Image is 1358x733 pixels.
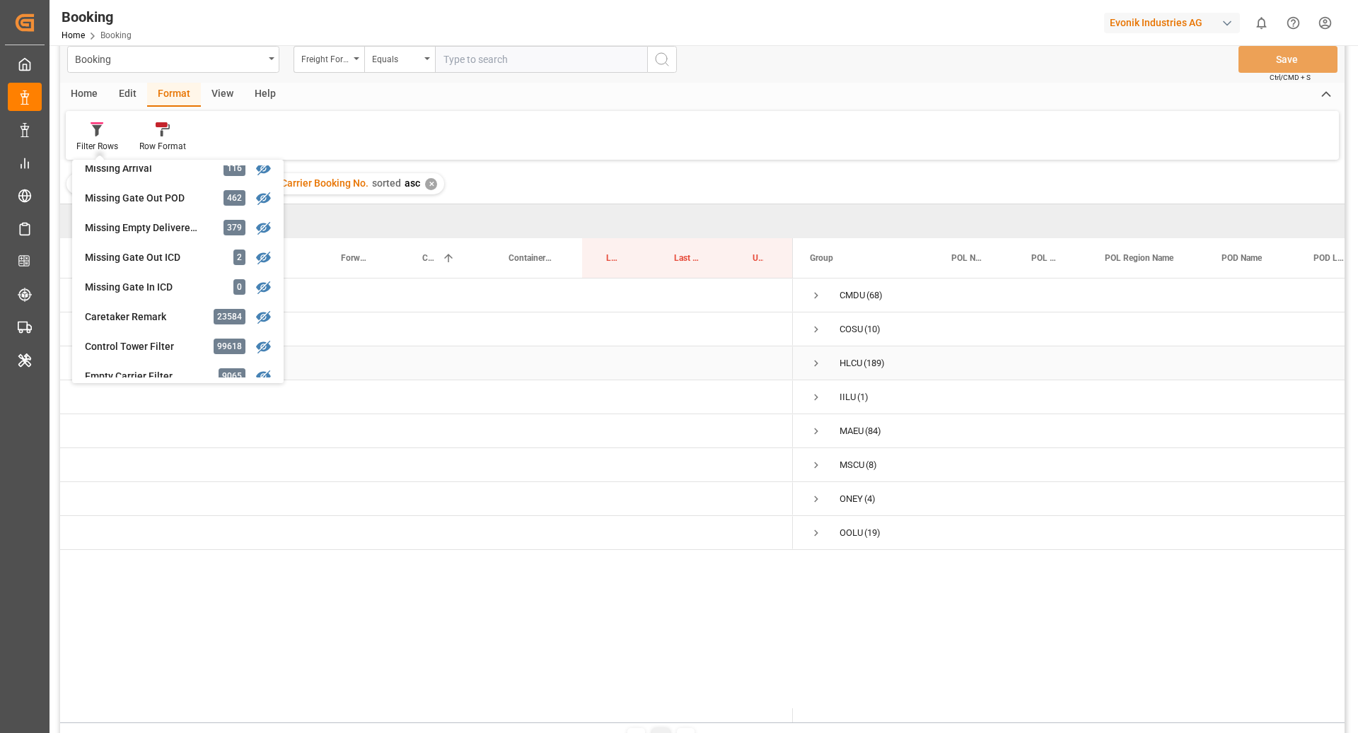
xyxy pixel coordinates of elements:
div: ✕ [425,178,437,190]
div: Missing Gate In ICD [85,280,209,295]
span: POL Locode [1031,253,1058,263]
span: (1) [857,381,869,414]
div: 23584 [214,309,245,324]
div: COSU [840,313,863,346]
div: Press SPACE to select this row. [60,278,793,312]
div: View [201,83,244,107]
span: sorted [372,177,401,189]
span: Group [810,253,833,263]
div: HLCU [840,347,862,380]
div: Missing Gate Out ICD [85,250,209,265]
span: (10) [864,313,881,346]
span: asc [405,177,420,189]
div: 379 [224,220,245,235]
span: POL Name [951,253,985,263]
span: (8) [866,449,877,481]
span: Carrier Booking No. [422,253,436,263]
div: Empty Carrier Filter [85,369,209,384]
div: ONEY [840,483,863,515]
div: 9065 [219,368,245,384]
div: Help [244,83,286,107]
div: Filter Rows [76,140,118,153]
div: Booking [75,49,264,67]
div: 99618 [214,339,245,354]
span: POD Locode [1313,253,1347,263]
span: Container No. [509,253,552,263]
div: Press SPACE to select this row. [60,312,793,346]
span: Carrier Booking No. [281,177,368,189]
div: Missing Empty Delivered Depot [85,221,209,235]
button: Help Center [1277,7,1309,39]
div: Control Tower Filter [85,339,209,354]
div: MAEU [840,415,864,447]
div: CMDU [840,279,865,312]
span: (19) [864,517,881,549]
span: (68) [866,279,883,312]
div: Press SPACE to select this row. [60,414,793,448]
div: Missing Arrival [85,161,209,176]
div: MSCU [840,449,864,481]
button: search button [647,46,677,73]
div: OOLU [840,517,863,549]
div: Evonik Industries AG [1104,13,1240,33]
div: IILU [840,381,856,414]
button: show 0 new notifications [1246,7,1277,39]
div: Equals [372,49,420,66]
span: Last Opened Date [606,253,620,263]
span: Last Opened By [674,253,699,263]
button: open menu [67,46,279,73]
button: Save [1238,46,1337,73]
input: Type to search [435,46,647,73]
a: Home [62,30,85,40]
div: Press SPACE to select this row. [60,448,793,482]
span: Ctrl/CMD + S [1270,72,1311,83]
button: Evonik Industries AG [1104,9,1246,36]
span: (84) [865,415,881,447]
div: Missing Gate Out POD [85,191,209,206]
div: 0 [233,279,245,295]
div: Press SPACE to select this row. [60,516,793,550]
div: Format [147,83,201,107]
div: Row Format [139,140,186,153]
div: 462 [224,190,245,206]
div: Home [60,83,108,107]
span: Forwarder Name [341,253,368,263]
div: Caretaker Remark [85,310,209,324]
div: Press SPACE to select this row. [60,482,793,516]
div: Freight Forwarder's Reference No. [301,49,349,66]
div: 116 [224,160,245,176]
button: open menu [294,46,364,73]
div: 2 [233,250,245,265]
span: POD Name [1221,253,1262,263]
div: Press SPACE to select this row. [60,380,793,414]
div: Edit [108,83,147,107]
span: POL Region Name [1105,253,1173,263]
span: (4) [864,483,876,515]
button: open menu [364,46,435,73]
div: Booking [62,6,132,28]
span: Update Last Opened By [753,253,763,263]
div: Press SPACE to select this row. [60,346,793,380]
span: (189) [864,347,885,380]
